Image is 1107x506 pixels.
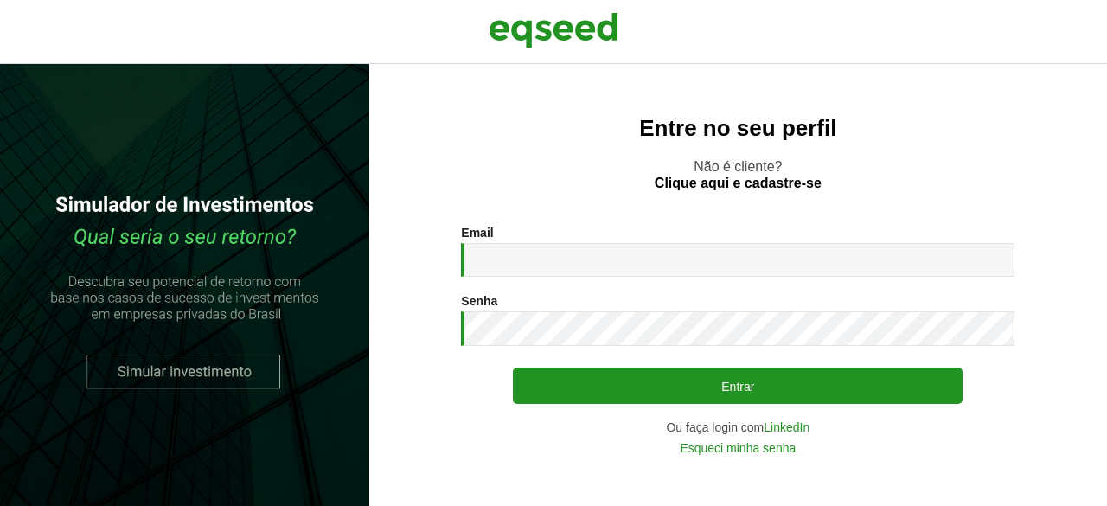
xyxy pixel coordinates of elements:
button: Entrar [513,368,963,404]
h2: Entre no seu perfil [404,116,1072,141]
img: EqSeed Logo [489,9,618,52]
a: Clique aqui e cadastre-se [655,176,822,190]
a: LinkedIn [764,421,809,433]
div: Ou faça login com [461,421,1014,433]
a: Esqueci minha senha [680,442,796,454]
label: Email [461,227,493,239]
label: Senha [461,295,497,307]
p: Não é cliente? [404,158,1072,191]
